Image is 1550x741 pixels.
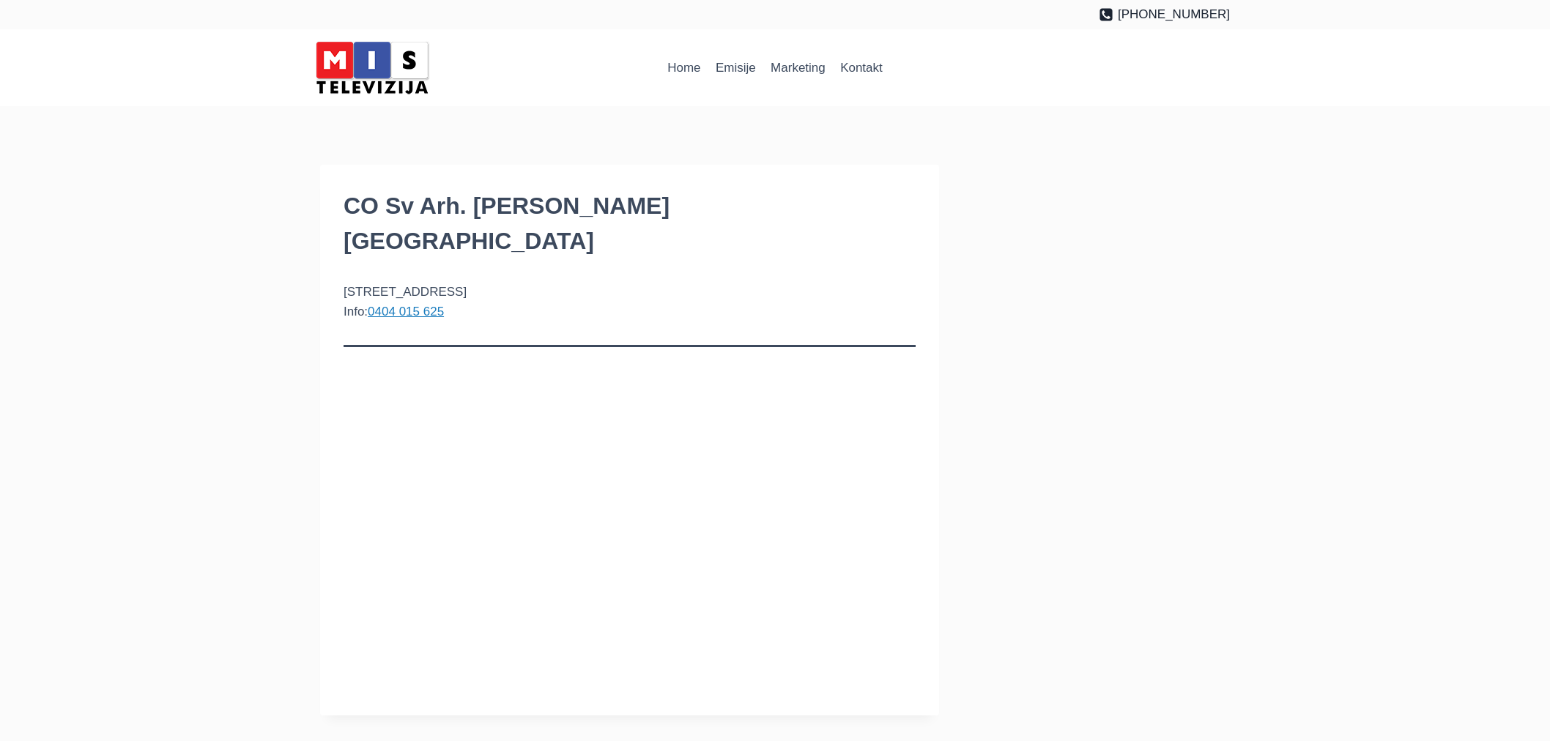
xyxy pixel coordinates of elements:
[344,188,916,258] h1: CO Sv Arh. [PERSON_NAME] [GEOGRAPHIC_DATA]
[1118,4,1230,24] span: [PHONE_NUMBER]
[708,51,763,86] a: Emisije
[1099,4,1230,24] a: [PHONE_NUMBER]
[660,51,890,86] nav: Primary Navigation
[833,51,890,86] a: Kontakt
[344,282,916,321] p: [STREET_ADDRESS] Info:
[763,51,833,86] a: Marketing
[660,51,708,86] a: Home
[368,305,444,319] a: 0404 015 625
[344,370,916,692] iframe: Kotlićijada 2025 | CO Sv Arhiđakon Stefan Keysborough VIC | 20th Sep 2025
[310,37,434,99] img: MIS Television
